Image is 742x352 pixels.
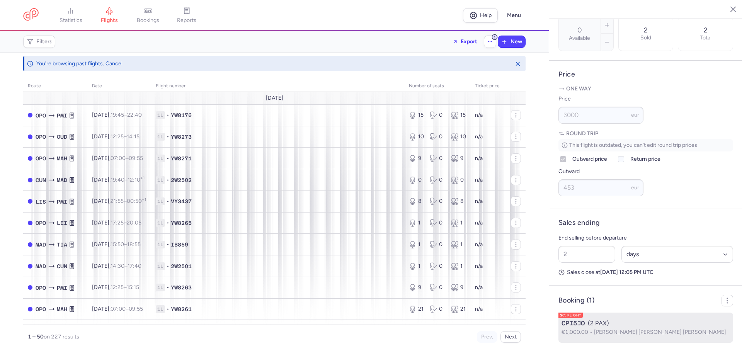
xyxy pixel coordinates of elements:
[167,284,169,291] span: •
[57,305,67,313] span: Mahon, Minorque, Spain
[92,177,145,183] span: [DATE],
[594,329,726,335] span: [PERSON_NAME] [PERSON_NAME] [PERSON_NAME]
[36,240,46,249] span: Barajas, Madrid, Spain
[36,133,46,141] span: Francisco SÃ¡ Carneiro, Porto, Portugal
[92,133,140,140] span: [DATE],
[167,155,169,162] span: •
[111,155,143,162] span: –
[23,80,87,92] th: route
[127,241,141,248] time: 18:55
[156,111,165,119] span: 1L
[57,154,67,163] span: Mahon, Minorque, Spain
[558,130,733,138] p: Round trip
[451,155,466,162] div: 9
[111,112,124,118] time: 19:45
[451,197,466,205] div: 8
[167,176,169,184] span: •
[167,197,169,205] span: •
[511,39,522,45] span: New
[558,296,594,305] h4: Booking (1)
[156,241,165,248] span: 1L
[111,284,124,291] time: 12:25
[430,155,444,162] div: 0
[475,198,483,204] span: n/a
[171,155,192,162] span: YW8271
[129,306,143,312] time: 09:55
[57,240,67,249] span: Rinas Mother Teresa, Tirana, Albania
[558,70,733,79] h4: Price
[156,197,165,205] span: 1L
[631,184,639,191] span: eur
[156,284,165,291] span: 1L
[28,221,32,225] span: CLOSED
[562,329,594,335] span: €1,000.00
[111,133,124,140] time: 12:25
[475,284,483,291] span: n/a
[475,241,483,248] span: n/a
[156,155,165,162] span: 1L
[451,305,466,313] div: 21
[156,305,165,313] span: 1L
[704,26,708,34] p: 2
[128,177,145,183] time: 12:10
[448,36,482,48] button: Export
[127,284,139,291] time: 15:15
[502,8,526,23] button: Menu
[500,331,521,343] button: Next
[111,112,142,118] span: –
[600,269,654,275] strong: [DATE] 12:05 PM UTC
[451,133,466,141] div: 10
[475,155,483,162] span: n/a
[101,17,118,24] span: flights
[57,219,67,227] span: Almeria, Huércal de Almería, Spain
[451,284,466,291] div: 9
[475,306,483,312] span: n/a
[558,269,733,276] p: Sales close at
[36,111,46,120] span: OPO
[569,35,590,41] label: Available
[558,218,600,227] h4: Sales ending
[404,80,470,92] th: number of seats
[171,111,192,119] span: YW8176
[111,133,140,140] span: –
[558,85,733,93] p: One way
[36,60,509,67] div: You're browsing past flights.
[560,156,566,162] input: Outward price
[87,80,151,92] th: date
[171,219,192,227] span: YW8265
[36,154,46,163] span: Francisco SÃ¡ Carneiro, Porto, Portugal
[36,39,52,45] span: Filters
[36,305,46,313] span: OPO
[111,306,126,312] time: 07:00
[28,333,44,340] strong: 1 – 50
[92,219,141,226] span: [DATE],
[498,36,525,48] button: New
[111,219,124,226] time: 17:25
[92,241,141,248] span: [DATE],
[24,36,55,48] button: Filters
[409,241,424,248] div: 1
[57,262,67,270] span: CUN
[36,284,46,292] span: Francisco SÃ¡ Carneiro, Porto, Portugal
[111,241,124,248] time: 15:50
[92,284,139,291] span: [DATE],
[562,319,585,328] span: CPI5JO
[409,176,424,184] div: 0
[23,8,39,22] a: CitizenPlane red outlined logo
[156,262,165,270] span: 1L
[475,133,483,140] span: n/a
[137,17,159,24] span: bookings
[142,197,146,202] sup: +1
[480,12,492,18] span: Help
[558,313,583,318] span: SC: FLIGHT
[177,17,196,24] span: reports
[167,241,169,248] span: •
[430,111,444,119] div: 0
[156,133,165,141] span: 1L
[36,219,46,227] span: OPO
[111,155,126,162] time: 07:00
[129,7,167,24] a: bookings
[57,176,67,184] span: Barajas, Madrid, Spain
[558,246,615,263] input: ##
[111,177,145,183] span: –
